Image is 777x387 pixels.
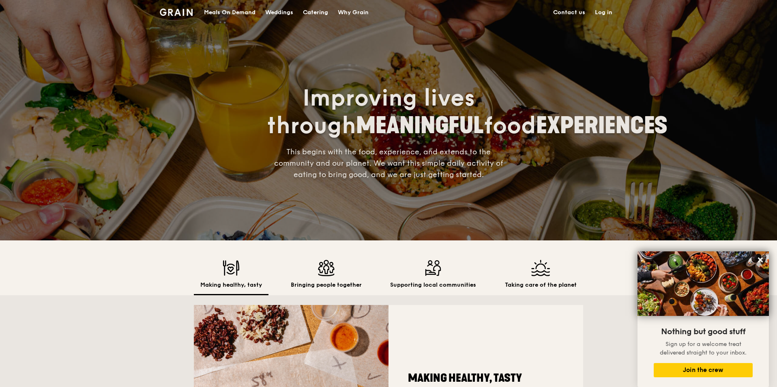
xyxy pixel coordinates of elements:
span: This begins with the food, experience, and extends to the community and our planet. We want this ... [274,147,503,179]
a: Weddings [260,0,298,25]
a: Why Grain [333,0,373,25]
img: Grain [160,9,193,16]
h2: Bringing people together [291,281,362,289]
button: Close [754,253,767,266]
img: Taking care of the planet [505,260,577,276]
div: Catering [303,0,328,25]
h2: Supporting local communities [390,281,476,289]
h2: Making healthy, tasty [200,281,262,289]
h2: Taking care of the planet [505,281,577,289]
span: Sign up for a welcome treat delivered straight to your inbox. [660,341,747,356]
span: EXPERIENCES [536,112,668,139]
img: Making healthy, tasty [200,260,262,276]
span: Improving lives through food [267,84,668,140]
div: Weddings [265,0,293,25]
img: DSC07876-Edit02-Large.jpeg [637,251,769,316]
a: Log in [590,0,617,25]
img: Bringing people together [291,260,362,276]
span: Nothing but good stuff [661,327,745,337]
h2: Making healthy, tasty [408,371,564,385]
div: Why Grain [338,0,369,25]
span: MEANINGFUL [356,112,484,139]
button: Join the crew [654,363,753,377]
a: Contact us [548,0,590,25]
a: Catering [298,0,333,25]
div: Meals On Demand [204,0,255,25]
img: Supporting local communities [390,260,476,276]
